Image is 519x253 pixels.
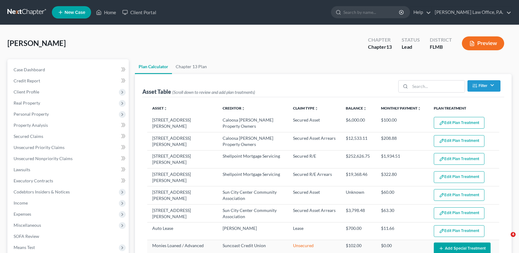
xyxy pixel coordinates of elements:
[9,153,129,164] a: Unsecured Nonpriority Claims
[147,168,218,186] td: [STREET_ADDRESS][PERSON_NAME]
[93,7,119,18] a: Home
[9,164,129,175] a: Lawsuits
[288,114,341,132] td: Secured Asset
[368,44,392,51] div: Chapter
[341,222,376,240] td: $700.00
[14,134,43,139] span: Secured Claims
[439,120,444,126] img: edit-pencil-c1479a1de80d8dea1e2430c2f745a3c6a07e9d7aa2eeffe225670001d78357a8.svg
[218,114,288,132] td: Caloosa [PERSON_NAME] Property Owners
[363,107,367,110] i: unfold_more
[376,114,429,132] td: $100.00
[430,44,452,51] div: FLMB
[9,142,129,153] a: Unsecured Priority Claims
[343,6,400,18] input: Search by name...
[386,44,392,50] span: 13
[293,106,318,110] a: Claim Typeunfold_more
[14,245,35,250] span: Means Test
[14,156,73,161] span: Unsecured Nonpriority Claims
[511,232,516,237] span: 4
[434,225,484,237] button: Edit Plan Treatment
[9,120,129,131] a: Property Analysis
[434,153,484,165] button: Edit Plan Treatment
[119,7,159,18] a: Client Portal
[315,107,318,110] i: unfold_more
[439,138,444,143] img: edit-pencil-c1479a1de80d8dea1e2430c2f745a3c6a07e9d7aa2eeffe225670001d78357a8.svg
[172,59,211,74] a: Chapter 13 Plan
[346,106,367,110] a: Balanceunfold_more
[147,114,218,132] td: [STREET_ADDRESS][PERSON_NAME]
[467,80,500,92] button: Filter
[142,88,255,95] div: Asset Table
[439,193,444,198] img: edit-pencil-c1479a1de80d8dea1e2430c2f745a3c6a07e9d7aa2eeffe225670001d78357a8.svg
[376,150,429,168] td: $1,934.51
[14,111,49,117] span: Personal Property
[14,78,40,83] span: Credit Report
[439,174,444,180] img: edit-pencil-c1479a1de80d8dea1e2430c2f745a3c6a07e9d7aa2eeffe225670001d78357a8.svg
[147,132,218,150] td: [STREET_ADDRESS][PERSON_NAME]
[434,207,484,219] button: Edit Plan Treatment
[402,44,420,51] div: Lead
[241,107,245,110] i: unfold_more
[14,200,28,205] span: Income
[288,222,341,240] td: Lease
[172,89,255,95] span: (Scroll down to review and add plan treatments)
[341,168,376,186] td: $19,368.46
[152,106,167,110] a: Assetunfold_more
[429,102,499,114] th: Plan Treatment
[462,36,504,50] button: Preview
[410,81,465,92] input: Search...
[410,7,431,18] a: Help
[376,222,429,240] td: $11.66
[164,107,167,110] i: unfold_more
[341,204,376,222] td: $3,798.48
[376,132,429,150] td: $208.88
[14,89,39,94] span: Client Profile
[9,64,129,75] a: Case Dashboard
[288,186,341,204] td: Secured Asset
[147,150,218,168] td: [STREET_ADDRESS][PERSON_NAME]
[402,36,420,44] div: Status
[218,150,288,168] td: Shellpoint Mortgage Servicing
[135,59,172,74] a: Plan Calculator
[417,107,421,110] i: unfold_more
[434,189,484,201] button: Edit Plan Treatment
[14,189,70,194] span: Codebtors Insiders & Notices
[288,204,341,222] td: Secured Asset Arrears
[9,75,129,86] a: Credit Report
[434,171,484,183] button: Edit Plan Treatment
[434,135,484,147] button: Edit Plan Treatment
[376,168,429,186] td: $322.80
[432,7,511,18] a: [PERSON_NAME] Law Office, P.A.
[14,67,45,72] span: Case Dashboard
[9,231,129,242] a: SOFA Review
[439,210,444,216] img: edit-pencil-c1479a1de80d8dea1e2430c2f745a3c6a07e9d7aa2eeffe225670001d78357a8.svg
[439,156,444,162] img: edit-pencil-c1479a1de80d8dea1e2430c2f745a3c6a07e9d7aa2eeffe225670001d78357a8.svg
[341,114,376,132] td: $6,000.00
[288,150,341,168] td: Secured R/E
[368,36,392,44] div: Chapter
[14,100,40,106] span: Real Property
[218,222,288,240] td: [PERSON_NAME]
[439,228,444,234] img: edit-pencil-c1479a1de80d8dea1e2430c2f745a3c6a07e9d7aa2eeffe225670001d78357a8.svg
[14,222,41,228] span: Miscellaneous
[430,36,452,44] div: District
[7,39,66,48] span: [PERSON_NAME]
[218,186,288,204] td: Sun City Center Community Association
[341,186,376,204] td: Unknown
[376,186,429,204] td: $60.00
[147,222,218,240] td: Auto Lease
[381,106,421,110] a: Monthly Paymentunfold_more
[14,167,30,172] span: Lawsuits
[14,122,48,128] span: Property Analysis
[434,117,484,129] button: Edit Plan Treatment
[341,132,376,150] td: $12,533.11
[376,204,429,222] td: $63.30
[498,232,513,247] iframe: Intercom live chat
[14,234,39,239] span: SOFA Review
[288,168,341,186] td: Secured R/E Arrears
[147,204,218,222] td: [STREET_ADDRESS][PERSON_NAME]
[9,131,129,142] a: Secured Claims
[218,204,288,222] td: Sun City Center Community Association
[288,132,341,150] td: Secured Asset Arrears
[14,145,65,150] span: Unsecured Priority Claims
